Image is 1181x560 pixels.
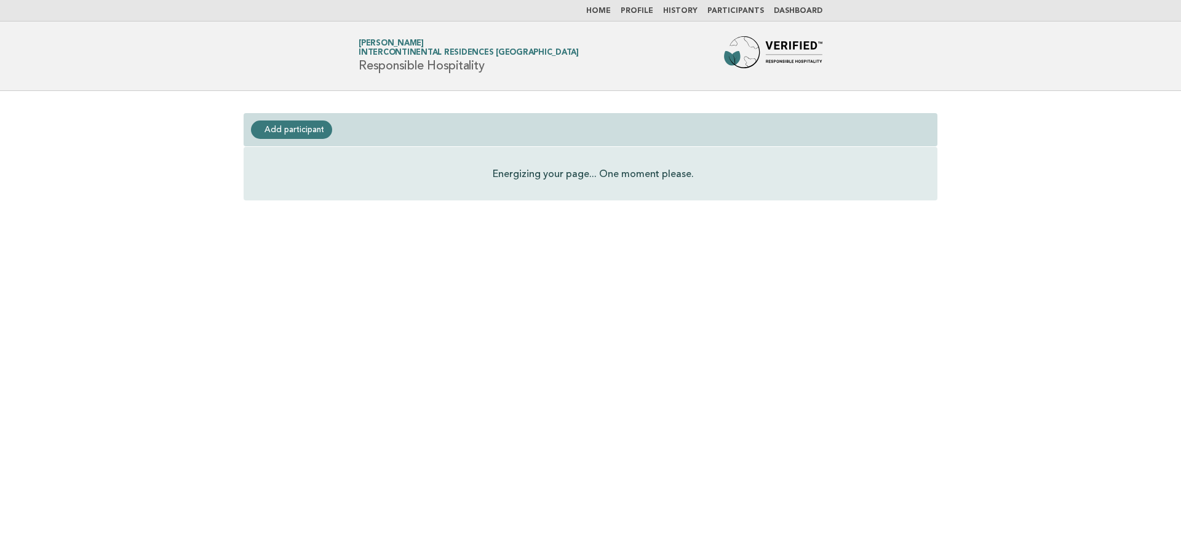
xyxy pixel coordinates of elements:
img: Forbes Travel Guide [724,36,822,76]
a: [PERSON_NAME]InterContinental Residences [GEOGRAPHIC_DATA] [359,39,579,57]
a: Profile [621,7,653,15]
a: Home [586,7,611,15]
a: History [663,7,698,15]
a: Add participant [251,120,332,139]
a: Participants [707,7,764,15]
h1: Responsible Hospitality [359,40,579,72]
a: Dashboard [774,7,822,15]
p: Energizing your page... One moment please. [493,167,694,181]
span: InterContinental Residences [GEOGRAPHIC_DATA] [359,49,579,57]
